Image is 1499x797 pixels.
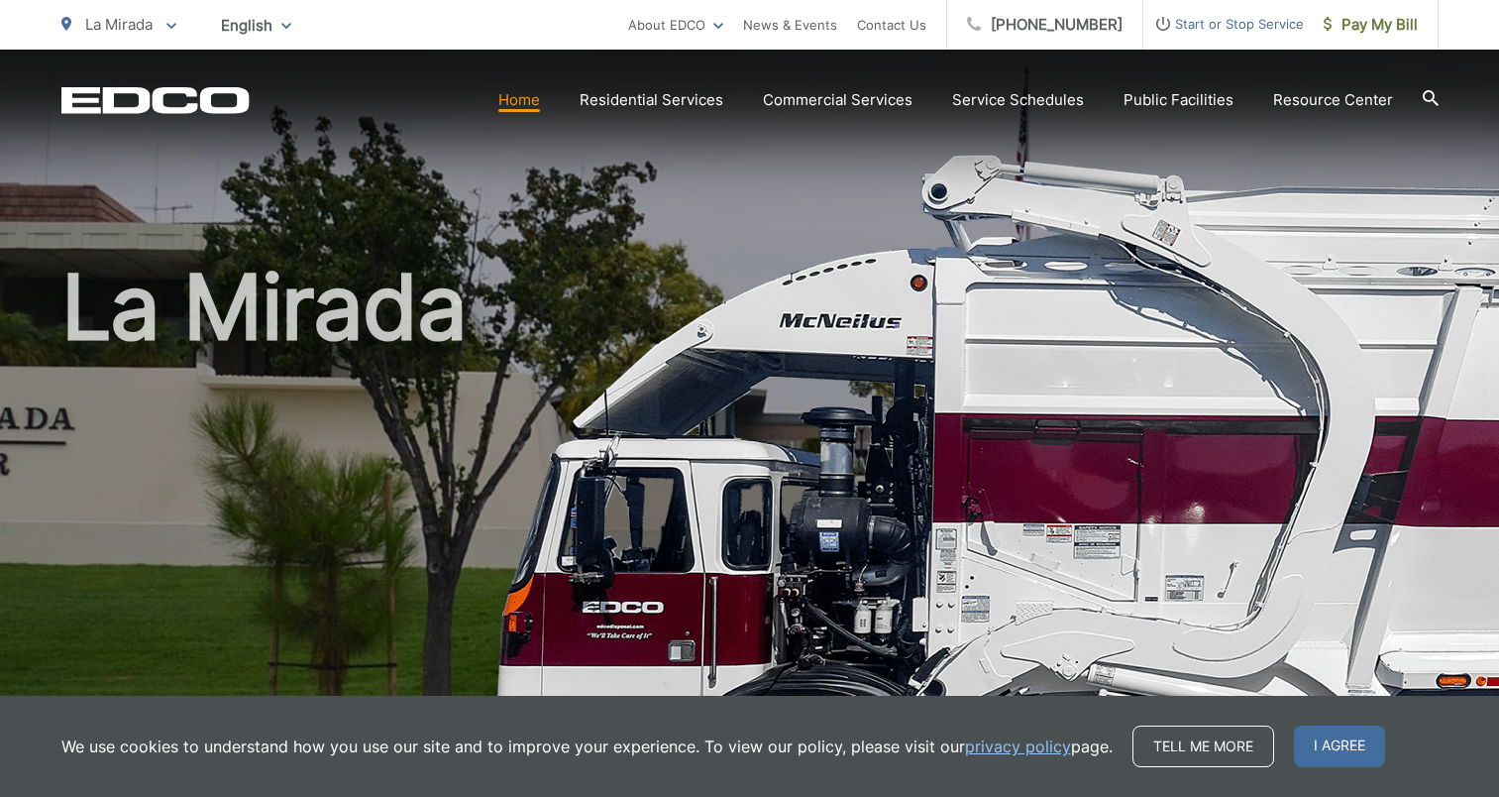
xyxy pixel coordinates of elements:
[1324,13,1418,37] span: Pay My Bill
[857,13,926,37] a: Contact Us
[952,88,1084,112] a: Service Schedules
[1294,726,1385,767] span: I agree
[85,15,153,34] span: La Mirada
[763,88,912,112] a: Commercial Services
[580,88,723,112] a: Residential Services
[743,13,837,37] a: News & Events
[61,735,1113,758] p: We use cookies to understand how you use our site and to improve your experience. To view our pol...
[1132,726,1274,767] a: Tell me more
[1124,88,1233,112] a: Public Facilities
[1273,88,1393,112] a: Resource Center
[61,86,250,114] a: EDCD logo. Return to the homepage.
[498,88,540,112] a: Home
[628,13,723,37] a: About EDCO
[206,8,306,43] span: English
[965,735,1071,758] a: privacy policy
